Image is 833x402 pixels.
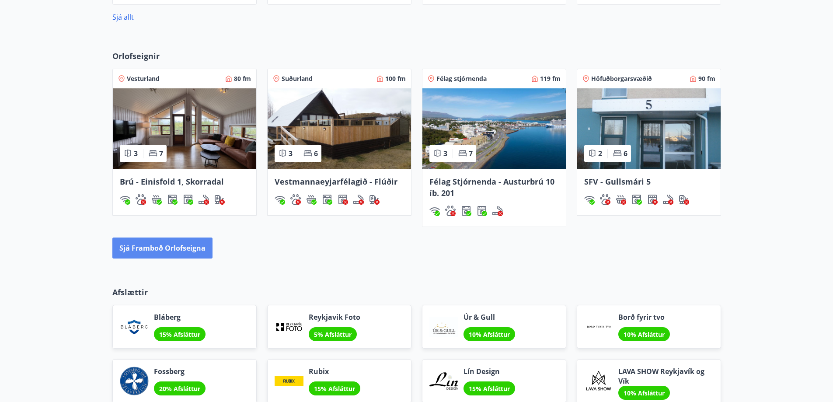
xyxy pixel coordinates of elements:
[616,194,626,205] img: h89QDIuHlAdpqTriuIvuEWkTH976fOgBEOOeu1mi.svg
[314,385,355,393] span: 15% Afsláttur
[616,194,626,205] div: Heitur pottur
[464,312,515,322] span: Úr & Gull
[134,149,138,158] span: 3
[136,194,146,205] div: Gæludýr
[113,88,256,169] img: Paella dish
[445,206,456,216] img: pxcaIm5dSOV3FS4whs1soiYWTwFQvksT25a9J10C.svg
[443,149,447,158] span: 3
[322,194,332,205] div: Þvottavél
[369,194,380,205] div: Hleðslustöð fyrir rafbíla
[154,367,206,376] span: Fossberg
[477,206,487,216] div: Þurrkari
[624,330,665,339] span: 10% Afsláttur
[136,194,146,205] img: pxcaIm5dSOV3FS4whs1soiYWTwFQvksT25a9J10C.svg
[199,194,209,205] img: QNIUl6Cv9L9rHgMXwuzGLuiJOj7RKqxk9mBFPqjq.svg
[338,194,348,205] div: Þurrkari
[159,385,200,393] span: 20% Afsláttur
[353,194,364,205] img: QNIUl6Cv9L9rHgMXwuzGLuiJOj7RKqxk9mBFPqjq.svg
[167,194,178,205] div: Þvottavél
[127,74,160,83] span: Vesturland
[151,194,162,205] div: Heitur pottur
[492,206,503,216] img: QNIUl6Cv9L9rHgMXwuzGLuiJOj7RKqxk9mBFPqjq.svg
[199,194,209,205] div: Reykingar / Vape
[647,194,658,205] div: Þurrkari
[461,206,471,216] img: Dl16BY4EX9PAW649lg1C3oBuIaAsR6QVDQBO2cTm.svg
[309,367,360,376] span: Rubix
[584,176,651,187] span: SFV - Gullsmári 5
[385,74,406,83] span: 100 fm
[290,194,301,205] div: Gæludýr
[698,74,715,83] span: 90 fm
[477,206,487,216] img: hddCLTAnxqFUMr1fxmbGG8zWilo2syolR0f9UjPn.svg
[214,194,225,205] div: Hleðslustöð fyrir rafbíla
[112,12,134,22] a: Sjá allt
[275,194,285,205] img: HJRyFFsYp6qjeUYhR4dAD8CaCEsnIFYZ05miwXoh.svg
[429,206,440,216] div: Þráðlaust net
[429,176,554,198] span: Félag Stjórnenda - Austurbrú 10 íb. 201
[679,194,689,205] img: nH7E6Gw2rvWFb8XaSdRp44dhkQaj4PJkOoRYItBQ.svg
[618,367,714,386] span: LAVA SHOW Reykjavík og Vík
[464,367,515,376] span: Lín Design
[679,194,689,205] div: Hleðslustöð fyrir rafbíla
[167,194,178,205] img: Dl16BY4EX9PAW649lg1C3oBuIaAsR6QVDQBO2cTm.svg
[120,194,130,205] div: Þráðlaust net
[469,385,510,393] span: 15% Afsláttur
[577,88,721,169] img: Paella dish
[618,312,670,322] span: Borð fyrir tvo
[183,194,193,205] img: hddCLTAnxqFUMr1fxmbGG8zWilo2syolR0f9UjPn.svg
[338,194,348,205] img: hddCLTAnxqFUMr1fxmbGG8zWilo2syolR0f9UjPn.svg
[469,330,510,339] span: 10% Afsláttur
[469,149,473,158] span: 7
[234,74,251,83] span: 80 fm
[600,194,610,205] div: Gæludýr
[120,194,130,205] img: HJRyFFsYp6qjeUYhR4dAD8CaCEsnIFYZ05miwXoh.svg
[289,149,293,158] span: 3
[631,194,642,205] img: Dl16BY4EX9PAW649lg1C3oBuIaAsR6QVDQBO2cTm.svg
[275,176,397,187] span: Vestmannaeyjarfélagið - Flúðir
[306,194,317,205] img: h89QDIuHlAdpqTriuIvuEWkTH976fOgBEOOeu1mi.svg
[663,194,673,205] div: Reykingar / Vape
[492,206,503,216] div: Reykingar / Vape
[353,194,364,205] div: Reykingar / Vape
[422,88,566,169] img: Paella dish
[309,312,360,322] span: Reykjavik Foto
[429,206,440,216] img: HJRyFFsYp6qjeUYhR4dAD8CaCEsnIFYZ05miwXoh.svg
[151,194,162,205] img: h89QDIuHlAdpqTriuIvuEWkTH976fOgBEOOeu1mi.svg
[584,194,595,205] div: Þráðlaust net
[322,194,332,205] img: Dl16BY4EX9PAW649lg1C3oBuIaAsR6QVDQBO2cTm.svg
[214,194,225,205] img: nH7E6Gw2rvWFb8XaSdRp44dhkQaj4PJkOoRYItBQ.svg
[461,206,471,216] div: Þvottavél
[275,194,285,205] div: Þráðlaust net
[159,149,163,158] span: 7
[112,238,213,259] button: Sjá framboð orlofseigna
[600,194,610,205] img: pxcaIm5dSOV3FS4whs1soiYWTwFQvksT25a9J10C.svg
[314,149,318,158] span: 6
[624,389,665,397] span: 10% Afsláttur
[445,206,456,216] div: Gæludýr
[112,287,721,298] p: Afslættir
[436,74,487,83] span: Félag stjórnenda
[598,149,602,158] span: 2
[647,194,658,205] img: hddCLTAnxqFUMr1fxmbGG8zWilo2syolR0f9UjPn.svg
[591,74,652,83] span: Höfuðborgarsvæðið
[282,74,313,83] span: Suðurland
[663,194,673,205] img: QNIUl6Cv9L9rHgMXwuzGLuiJOj7RKqxk9mBFPqjq.svg
[120,176,224,187] span: Brú - Einisfold 1, Skorradal
[290,194,301,205] img: pxcaIm5dSOV3FS4whs1soiYWTwFQvksT25a9J10C.svg
[584,194,595,205] img: HJRyFFsYp6qjeUYhR4dAD8CaCEsnIFYZ05miwXoh.svg
[154,312,206,322] span: Bláberg
[268,88,411,169] img: Paella dish
[314,330,352,339] span: 5% Afsláttur
[306,194,317,205] div: Heitur pottur
[183,194,193,205] div: Þurrkari
[624,149,627,158] span: 6
[159,330,200,339] span: 15% Afsláttur
[112,50,160,62] span: Orlofseignir
[369,194,380,205] img: nH7E6Gw2rvWFb8XaSdRp44dhkQaj4PJkOoRYItBQ.svg
[540,74,561,83] span: 119 fm
[631,194,642,205] div: Þvottavél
